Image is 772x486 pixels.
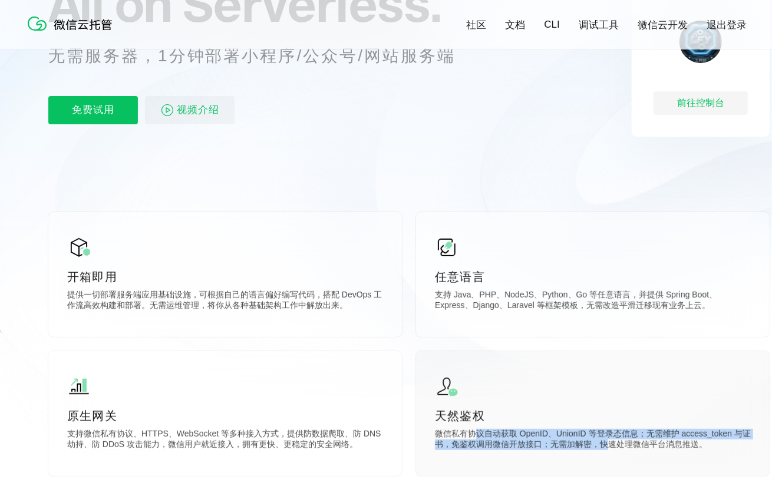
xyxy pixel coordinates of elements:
a: 退出登录 [707,18,747,32]
span: 视频介绍 [177,96,219,124]
a: CLI [545,19,560,31]
img: video_play.svg [160,103,174,117]
p: 支持微信私有协议、HTTPS、WebSocket 等多种接入方式，提供防数据爬取、防 DNS 劫持、防 DDoS 攻击能力，微信用户就近接入，拥有更快、更稳定的安全网络。 [67,429,383,452]
p: 任意语言 [435,269,751,285]
a: 微信云托管 [25,27,120,37]
p: 提供一切部署服务端应用基础设施，可根据自己的语言偏好编写代码，搭配 DevOps 工作流高效构建和部署。无需运维管理，将你从各种基础架构工作中解放出来。 [67,290,383,313]
p: 免费试用 [48,96,138,124]
a: 文档 [506,18,526,32]
div: 前往控制台 [654,91,748,115]
a: 调试工具 [579,18,619,32]
p: 支持 Java、PHP、NodeJS、Python、Go 等任意语言，并提供 Spring Boot、Express、Django、Laravel 等框架模板，无需改造平滑迁移现有业务上云。 [435,290,751,313]
p: 无需服务器，1分钟部署小程序/公众号/网站服务端 [48,44,477,68]
p: 原生网关 [67,408,383,424]
a: 微信云开发 [638,18,688,32]
img: 微信云托管 [25,12,120,35]
p: 天然鉴权 [435,408,751,424]
a: 社区 [467,18,487,32]
p: 微信私有协议自动获取 OpenID、UnionID 等登录态信息；无需维护 access_token 与证书，免鉴权调用微信开放接口；无需加解密，快速处理微信平台消息推送。 [435,429,751,452]
p: 开箱即用 [67,269,383,285]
